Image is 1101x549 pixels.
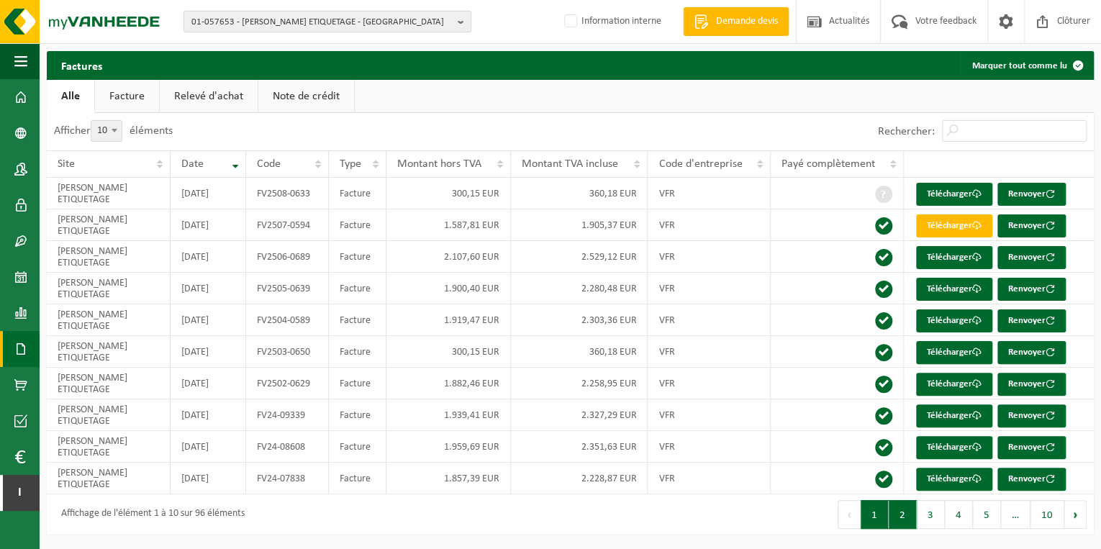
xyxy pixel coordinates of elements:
[91,120,122,142] span: 10
[916,404,992,427] a: Télécharger
[648,431,770,463] td: VFR
[171,431,246,463] td: [DATE]
[397,158,481,170] span: Montant hors TVA
[183,11,471,32] button: 01-057653 - [PERSON_NAME] ETIQUETAGE - [GEOGRAPHIC_DATA]
[386,431,511,463] td: 1.959,69 EUR
[997,373,1066,396] button: Renvoyer
[522,158,618,170] span: Montant TVA incluse
[246,399,330,431] td: FV24-09339
[171,304,246,336] td: [DATE]
[329,463,386,494] td: Facture
[781,158,875,170] span: Payé complètement
[997,183,1066,206] button: Renvoyer
[386,336,511,368] td: 300,15 EUR
[47,336,171,368] td: [PERSON_NAME] ETIQUETAGE
[916,341,992,364] a: Télécharger
[386,304,511,336] td: 1.919,47 EUR
[329,368,386,399] td: Facture
[171,399,246,431] td: [DATE]
[47,80,94,113] a: Alle
[878,126,935,137] label: Rechercher:
[191,12,452,33] span: 01-057653 - [PERSON_NAME] ETIQUETAGE - [GEOGRAPHIC_DATA]
[945,500,973,529] button: 4
[386,209,511,241] td: 1.587,81 EUR
[329,178,386,209] td: Facture
[58,158,75,170] span: Site
[386,178,511,209] td: 300,15 EUR
[54,125,173,137] label: Afficher éléments
[511,209,648,241] td: 1.905,37 EUR
[511,241,648,273] td: 2.529,12 EUR
[47,463,171,494] td: [PERSON_NAME] ETIQUETAGE
[997,214,1066,237] button: Renvoyer
[171,241,246,273] td: [DATE]
[386,241,511,273] td: 2.107,60 EUR
[511,273,648,304] td: 2.280,48 EUR
[329,336,386,368] td: Facture
[181,158,204,170] span: Date
[386,399,511,431] td: 1.939,41 EUR
[889,500,917,529] button: 2
[511,178,648,209] td: 360,18 EUR
[916,214,992,237] a: Télécharger
[386,273,511,304] td: 1.900,40 EUR
[329,431,386,463] td: Facture
[561,11,661,32] label: Information interne
[511,431,648,463] td: 2.351,63 EUR
[246,368,330,399] td: FV2502-0629
[171,273,246,304] td: [DATE]
[14,475,25,511] span: I
[961,51,1092,80] button: Marquer tout comme lu
[47,273,171,304] td: [PERSON_NAME] ETIQUETAGE
[648,368,770,399] td: VFR
[54,502,245,527] div: Affichage de l'élément 1 à 10 sur 96 éléments
[246,336,330,368] td: FV2503-0650
[916,373,992,396] a: Télécharger
[257,158,281,170] span: Code
[171,209,246,241] td: [DATE]
[648,336,770,368] td: VFR
[246,304,330,336] td: FV2504-0589
[171,178,246,209] td: [DATE]
[386,368,511,399] td: 1.882,46 EUR
[511,399,648,431] td: 2.327,29 EUR
[47,51,117,79] h2: Factures
[648,273,770,304] td: VFR
[340,158,361,170] span: Type
[1001,500,1030,529] span: …
[712,14,781,29] span: Demande devis
[171,336,246,368] td: [DATE]
[246,463,330,494] td: FV24-07838
[47,178,171,209] td: [PERSON_NAME] ETIQUETAGE
[246,178,330,209] td: FV2508-0633
[658,158,742,170] span: Code d'entreprise
[47,399,171,431] td: [PERSON_NAME] ETIQUETAGE
[511,463,648,494] td: 2.228,87 EUR
[386,463,511,494] td: 1.857,39 EUR
[916,309,992,332] a: Télécharger
[648,304,770,336] td: VFR
[916,468,992,491] a: Télécharger
[997,278,1066,301] button: Renvoyer
[648,463,770,494] td: VFR
[160,80,258,113] a: Relevé d'achat
[511,304,648,336] td: 2.303,36 EUR
[916,436,992,459] a: Télécharger
[91,121,122,141] span: 10
[917,500,945,529] button: 3
[997,468,1066,491] button: Renvoyer
[648,178,770,209] td: VFR
[916,278,992,301] a: Télécharger
[258,80,354,113] a: Note de crédit
[997,341,1066,364] button: Renvoyer
[997,246,1066,269] button: Renvoyer
[329,304,386,336] td: Facture
[683,7,789,36] a: Demande devis
[1064,500,1087,529] button: Next
[648,209,770,241] td: VFR
[916,183,992,206] a: Télécharger
[329,209,386,241] td: Facture
[648,399,770,431] td: VFR
[648,241,770,273] td: VFR
[329,241,386,273] td: Facture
